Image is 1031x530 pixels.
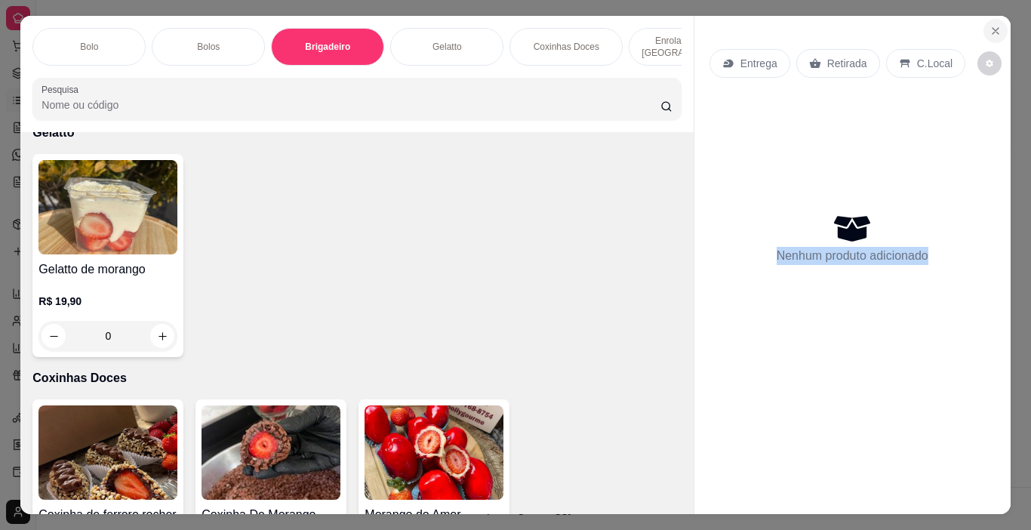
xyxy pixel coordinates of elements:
[917,56,953,71] p: C.Local
[642,35,729,59] p: Enroladinho de [GEOGRAPHIC_DATA]
[32,124,681,142] p: Gelatto
[42,97,660,112] input: Pesquisa
[365,405,503,500] img: product-image
[977,51,1002,75] button: decrease-product-quantity
[32,369,681,387] p: Coxinhas Doces
[42,324,66,348] button: decrease-product-quantity
[42,83,84,96] label: Pesquisa
[432,41,462,53] p: Gelatto
[305,41,350,53] p: Brigadeiro
[150,324,174,348] button: increase-product-quantity
[534,41,599,53] p: Coxinhas Doces
[38,506,177,524] h4: Coxinha de ferrero rocher
[777,247,928,265] p: Nenhum produto adicionado
[80,41,98,53] p: Bolo
[740,56,777,71] p: Entrega
[983,19,1008,43] button: Close
[38,294,177,309] p: R$ 19,90
[202,405,340,500] img: product-image
[197,41,220,53] p: Bolos
[202,506,340,524] h4: Coxinha De Morango
[38,160,177,254] img: product-image
[365,506,503,524] h4: Morango do Amor
[827,56,867,71] p: Retirada
[38,260,177,279] h4: Gelatto de morango
[38,405,177,500] img: product-image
